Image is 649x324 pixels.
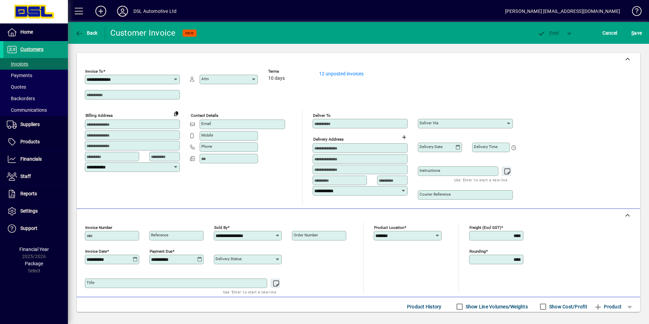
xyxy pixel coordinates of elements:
span: 10 days [268,76,285,81]
app-page-header-button: Back [68,27,105,39]
div: DSL Automotive Ltd [133,6,177,17]
span: Product History [407,301,442,312]
mat-label: Mobile [201,133,213,138]
button: Post [534,27,563,39]
button: Profile [112,5,133,17]
mat-label: Invoice number [85,225,112,230]
span: Support [20,226,37,231]
span: Terms [268,69,309,74]
a: Settings [3,203,68,220]
button: Add [90,5,112,17]
button: Back [73,27,99,39]
span: Quotes [7,84,26,90]
a: Knowledge Base [627,1,641,23]
span: Home [20,29,33,35]
a: Reports [3,185,68,202]
span: Suppliers [20,122,40,127]
span: Invoices [7,61,28,67]
mat-label: Delivery status [216,256,242,261]
span: Financials [20,156,42,162]
mat-hint: Use 'Enter' to start a new line [223,288,276,296]
a: Suppliers [3,116,68,133]
mat-label: Reference [151,233,168,237]
mat-label: Instructions [420,168,440,173]
mat-label: Order number [294,233,318,237]
a: Payments [3,70,68,81]
span: NEW [185,31,194,35]
button: Product [591,301,625,313]
a: 12 unposted invoices [319,71,364,76]
mat-label: Email [201,121,211,126]
span: S [631,30,634,36]
span: Package [25,261,43,266]
mat-label: Payment due [150,249,172,254]
label: Show Cost/Profit [548,303,587,310]
a: Invoices [3,58,68,70]
button: Product History [404,301,444,313]
mat-label: Courier Reference [420,192,451,197]
span: ave [631,28,642,38]
span: Cancel [602,28,617,38]
mat-label: Product location [374,225,404,230]
mat-label: Invoice To [85,69,103,74]
a: Financials [3,151,68,168]
mat-label: Deliver via [420,121,438,125]
a: Backorders [3,93,68,104]
span: Staff [20,174,31,179]
div: [PERSON_NAME] [EMAIL_ADDRESS][DOMAIN_NAME] [505,6,620,17]
mat-label: Rounding [469,249,486,254]
a: Home [3,24,68,41]
mat-label: Attn [201,76,209,81]
button: Choose address [398,132,409,143]
span: Product [594,301,622,312]
span: Reports [20,191,37,196]
mat-label: Deliver To [313,113,331,118]
span: ost [537,30,559,36]
button: Copy to Delivery address [171,108,182,119]
label: Show Line Volumes/Weights [464,303,528,310]
mat-label: Title [87,280,94,285]
a: Products [3,133,68,150]
span: P [549,30,552,36]
span: Back [75,30,98,36]
span: Communications [7,107,47,113]
mat-hint: Use 'Enter' to start a new line [454,176,507,184]
mat-label: Phone [201,144,212,149]
mat-label: Delivery time [474,144,498,149]
span: Customers [20,47,43,52]
mat-label: Freight (excl GST) [469,225,501,230]
span: Financial Year [19,247,49,252]
mat-label: Sold by [214,225,227,230]
span: Payments [7,73,32,78]
a: Communications [3,104,68,116]
span: Backorders [7,96,35,101]
a: Support [3,220,68,237]
span: Products [20,139,40,144]
mat-label: Invoice date [85,249,107,254]
a: Quotes [3,81,68,93]
button: Save [630,27,644,39]
div: Customer Invoice [110,28,176,38]
mat-label: Delivery date [420,144,443,149]
span: Settings [20,208,38,214]
button: Cancel [601,27,619,39]
a: Staff [3,168,68,185]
